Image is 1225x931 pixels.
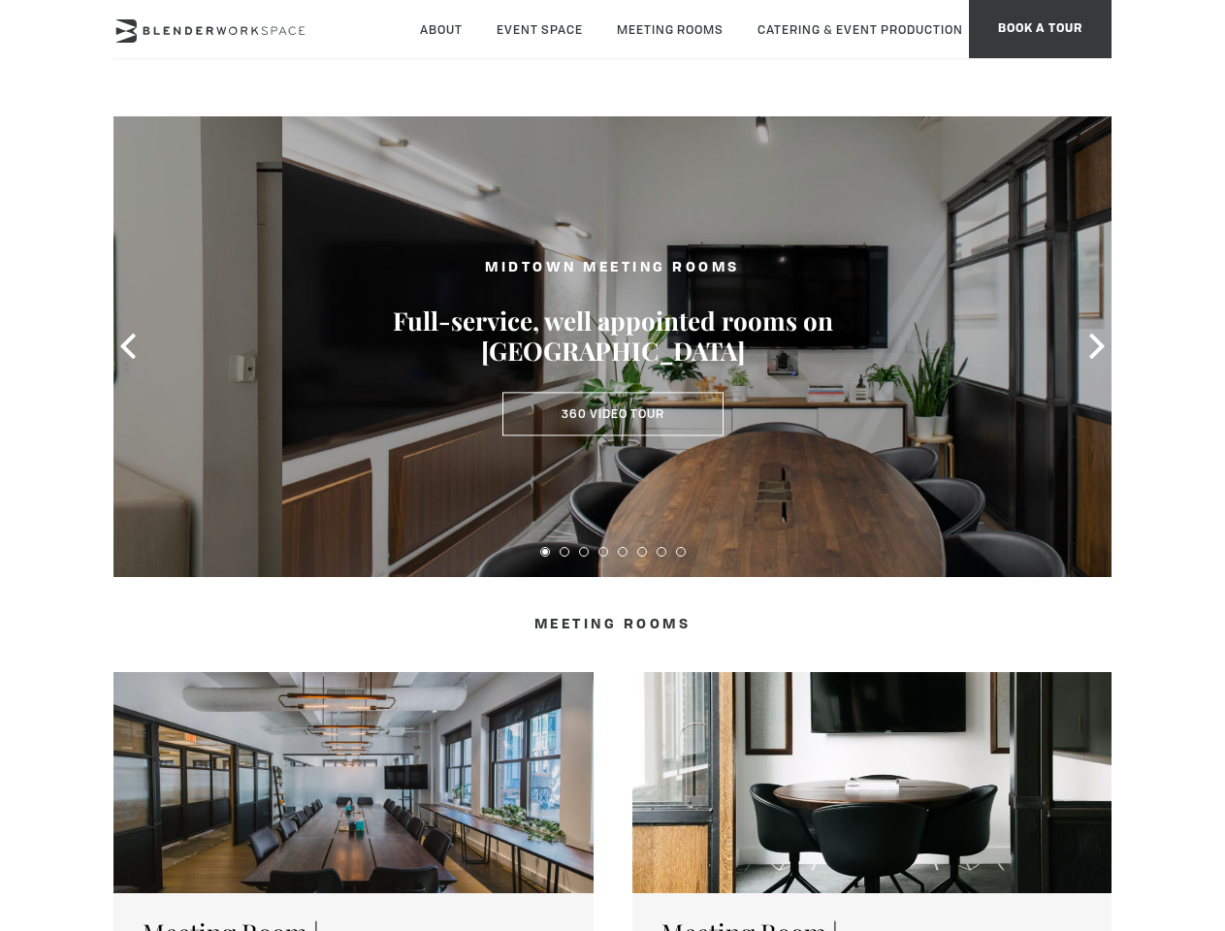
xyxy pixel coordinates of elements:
a: 360 Video Tour [502,392,724,436]
iframe: Chat Widget [876,683,1225,931]
h2: MIDTOWN MEETING ROOMS [390,257,836,281]
h4: Meeting Rooms [210,616,1015,633]
h3: Full-service, well appointed rooms on [GEOGRAPHIC_DATA] [390,306,836,367]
